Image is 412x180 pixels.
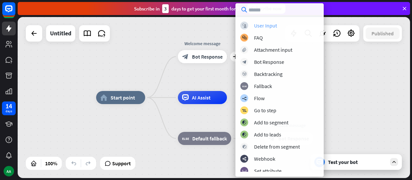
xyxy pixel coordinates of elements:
i: block_attachment [242,48,247,52]
span: Bot Response [192,53,223,60]
span: Support [112,158,131,169]
div: Add to segment [254,119,288,126]
i: block_backtracking [242,72,247,76]
a: 14 days [2,101,16,115]
i: block_fallback [242,84,247,88]
div: User Input [254,22,277,29]
i: block_bot_response [242,60,247,64]
i: block_fallback [182,135,189,142]
i: block_set_attribute [242,169,247,173]
div: Untitled [50,25,71,42]
i: block_faq [242,36,247,40]
div: Backtracking [254,71,283,77]
div: Add to leads [254,131,281,138]
div: Delete from segment [254,143,300,150]
span: Default fallback [192,135,227,142]
i: home_2 [100,94,107,101]
i: block_delete_from_segment [242,145,247,149]
i: block_user_input [242,24,247,28]
div: Webhook [254,155,275,162]
i: block_bot_response [182,53,189,60]
div: Welcome message [173,40,232,47]
span: AI Assist [192,94,211,101]
i: webhooks [242,157,247,161]
div: Go to step [254,107,276,114]
div: 100% [43,158,59,169]
button: Published [366,27,400,39]
i: builder_tree [242,96,247,100]
div: Fallback [254,83,272,89]
div: FAQ [254,34,263,41]
div: Flow [254,95,265,101]
button: Open LiveChat chat widget [5,3,25,22]
div: Set attribute [254,168,282,174]
div: Test your bot [328,159,387,165]
div: Bot Response [254,59,284,65]
i: plus [233,54,238,59]
div: AA [4,166,14,176]
div: days [6,109,12,114]
i: block_add_to_segment [242,133,247,137]
div: 14 [6,103,12,109]
span: Start point [111,94,135,101]
div: Subscribe in days to get your first month for $1 [134,4,242,13]
div: 3 [162,4,169,13]
i: block_add_to_segment [242,120,247,125]
div: Attachment input [254,46,292,53]
i: block_goto [242,108,247,113]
